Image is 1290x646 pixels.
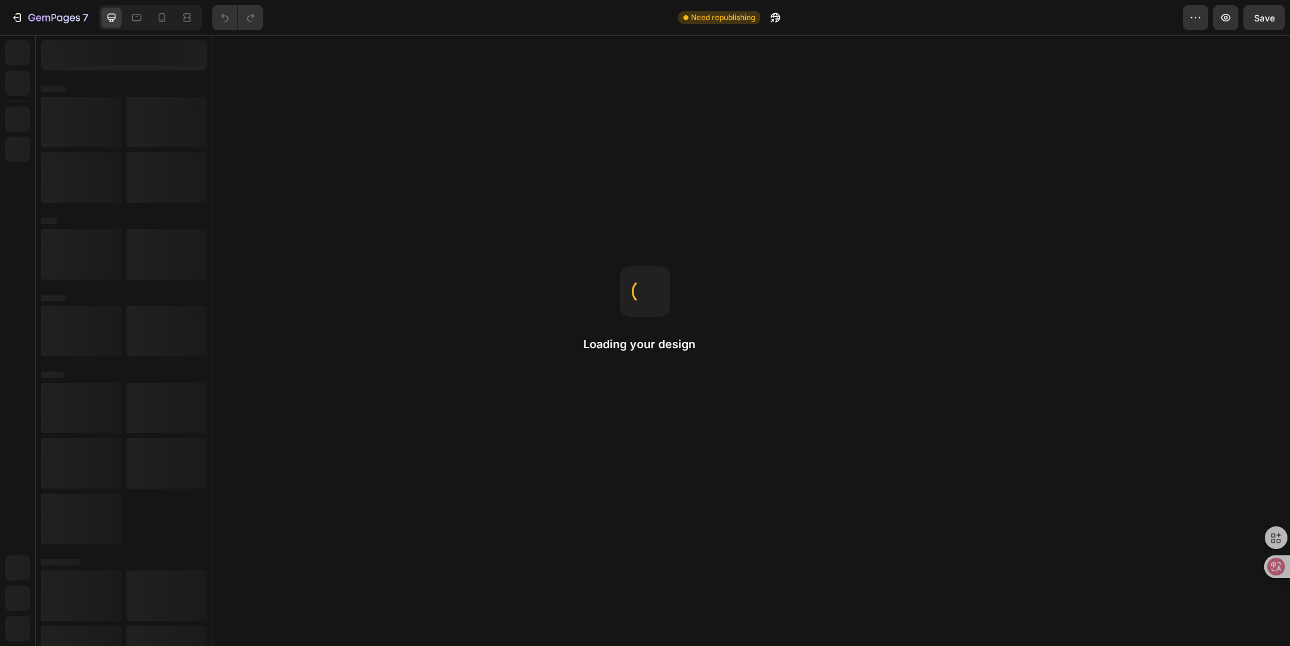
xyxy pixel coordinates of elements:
p: 7 [83,10,88,25]
div: Undo/Redo [212,5,263,30]
button: 7 [5,5,94,30]
button: Save [1243,5,1285,30]
span: Save [1254,13,1275,23]
h2: Loading your design [583,337,707,352]
span: Need republishing [691,12,755,23]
